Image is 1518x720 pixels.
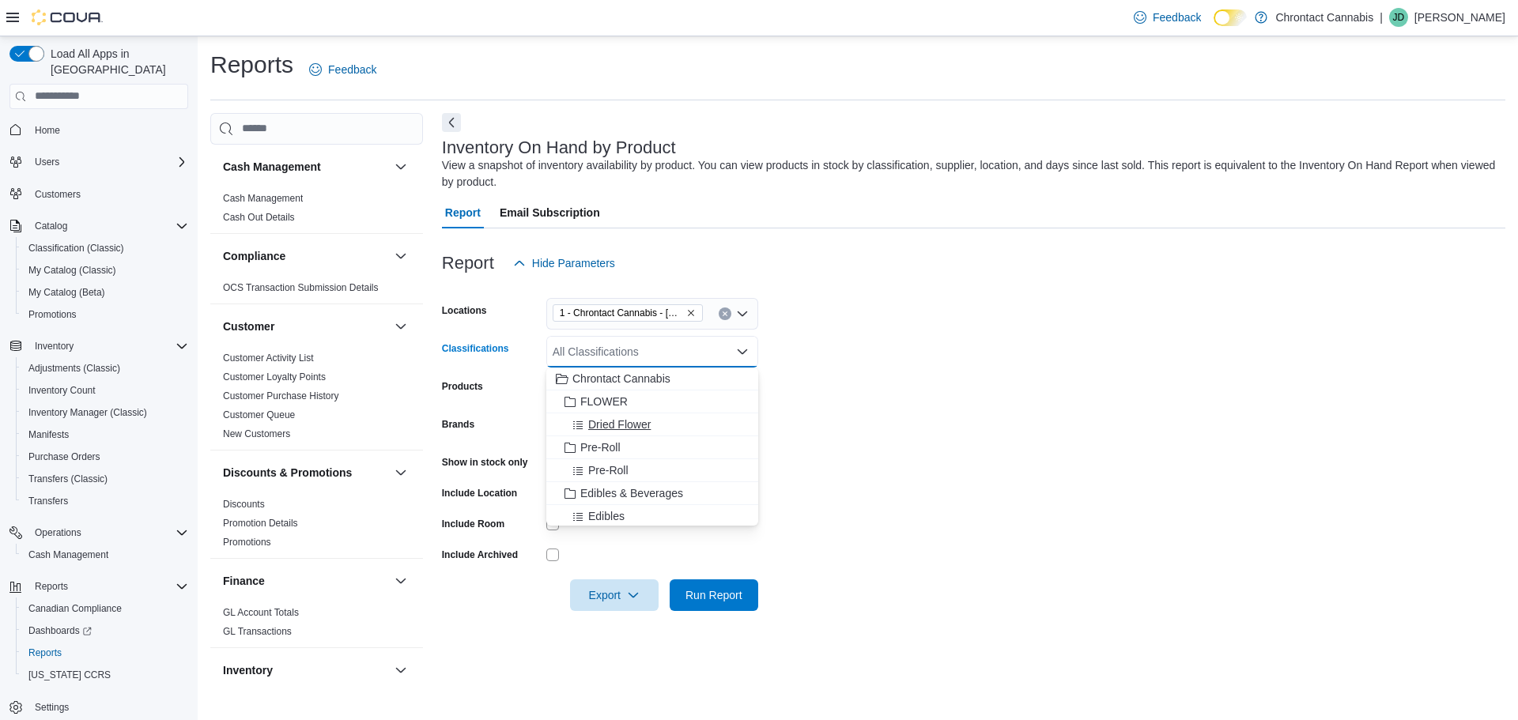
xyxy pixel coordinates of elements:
span: Purchase Orders [22,447,188,466]
button: Pre-Roll [546,459,758,482]
button: Edibles & Beverages [546,482,758,505]
button: Adjustments (Classic) [16,357,194,379]
button: Settings [3,695,194,718]
span: Manifests [28,428,69,441]
span: Transfers (Classic) [22,469,188,488]
label: Products [442,380,483,393]
span: Dried Flower [588,417,651,432]
span: Email Subscription [500,197,600,228]
span: Adjustments (Classic) [22,359,188,378]
button: Open list of options [736,307,749,320]
span: FLOWER [580,394,628,409]
button: Chrontact Cannabis [546,368,758,390]
span: Operations [35,526,81,539]
h3: Customer [223,319,274,334]
h3: Report [442,254,494,273]
a: New Customers [223,428,290,439]
button: Finance [223,573,388,589]
span: Home [35,124,60,137]
a: Dashboards [16,620,194,642]
button: Hide Parameters [507,247,621,279]
button: Transfers [16,490,194,512]
label: Show in stock only [442,456,528,469]
span: Edibles & Beverages [580,485,683,501]
a: Purchase Orders [22,447,107,466]
h3: Inventory On Hand by Product [442,138,676,157]
span: Dashboards [22,621,188,640]
span: Promotions [223,536,271,548]
button: Reports [16,642,194,664]
label: Brands [442,418,474,431]
span: Export [580,579,649,611]
button: Inventory [3,335,194,357]
span: Chrontact Cannabis [572,371,670,386]
span: Operations [28,523,188,542]
span: Customer Purchase History [223,390,339,402]
button: Canadian Compliance [16,597,194,620]
span: My Catalog (Classic) [22,261,188,280]
span: Customer Loyalty Points [223,371,326,383]
button: Operations [28,523,88,542]
a: Feedback [303,54,383,85]
h3: Discounts & Promotions [223,465,352,481]
span: Promotion Details [223,517,298,530]
button: Users [3,151,194,173]
button: Cash Management [16,544,194,566]
span: Settings [35,701,69,714]
span: 1 - Chrontact Cannabis - 2280 Carling Ave. Unit 1 [553,304,703,322]
a: Transfers (Classic) [22,469,114,488]
button: Inventory [391,661,410,680]
button: Inventory [223,662,388,678]
a: Manifests [22,425,75,444]
a: Settings [28,698,75,717]
span: Reports [35,580,68,593]
h3: Cash Management [223,159,321,175]
p: Chrontact Cannabis [1275,8,1373,27]
span: Feedback [1153,9,1201,25]
input: Dark Mode [1214,9,1247,26]
a: Customer Purchase History [223,390,339,401]
a: GL Transactions [223,626,292,637]
span: Pre-Roll [588,462,629,478]
button: Catalog [28,217,74,236]
button: My Catalog (Classic) [16,259,194,281]
a: Discounts [223,499,265,510]
a: Feedback [1127,2,1207,33]
button: Purchase Orders [16,446,194,468]
button: Compliance [223,248,388,264]
span: Cash Management [22,545,188,564]
span: [US_STATE] CCRS [28,669,111,681]
span: Users [28,153,188,172]
span: Promotions [22,305,188,324]
button: Users [28,153,66,172]
span: Cash Management [28,548,108,561]
span: Inventory [35,340,74,352]
a: My Catalog (Classic) [22,261,123,280]
label: Classifications [442,342,509,355]
button: Clear input [719,307,731,320]
span: Hide Parameters [532,255,615,271]
a: Transfers [22,492,74,511]
a: Promotions [223,537,271,548]
span: Adjustments (Classic) [28,362,120,375]
button: Manifests [16,424,194,446]
span: Reports [28,646,62,659]
button: My Catalog (Beta) [16,281,194,303]
a: Home [28,121,66,140]
button: Customer [391,317,410,336]
span: Cash Out Details [223,211,295,224]
button: Next [442,113,461,132]
a: Dashboards [22,621,98,640]
a: GL Account Totals [223,607,299,618]
a: Customer Queue [223,409,295,420]
a: Cash Out Details [223,212,295,223]
span: Customer Activity List [223,352,314,364]
label: Include Room [442,518,504,530]
span: Transfers (Classic) [28,473,108,485]
span: Pre-Roll [580,439,621,455]
h3: Compliance [223,248,285,264]
button: [US_STATE] CCRS [16,664,194,686]
span: JD [1393,8,1405,27]
span: My Catalog (Classic) [28,264,116,277]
